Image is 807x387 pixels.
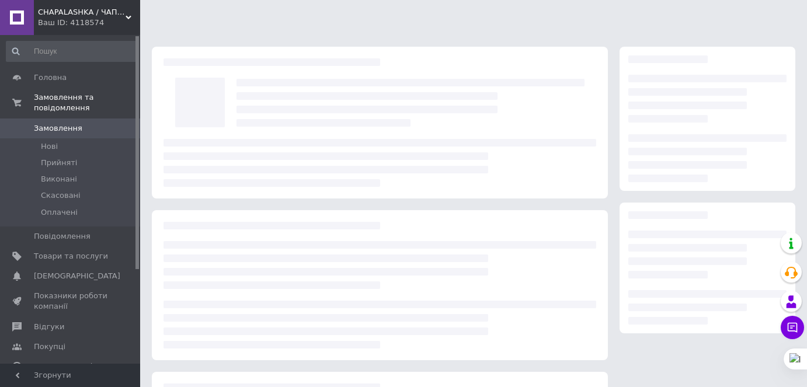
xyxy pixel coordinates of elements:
span: Оплачені [41,207,78,218]
span: Головна [34,72,67,83]
button: Чат з покупцем [781,316,804,339]
span: Нові [41,141,58,152]
span: CHAPALASHKA / ЧАПАЛАШКА - магазин актуальних речей [38,7,126,18]
span: Повідомлення [34,231,91,242]
span: Прийняті [41,158,77,168]
span: Виконані [41,174,77,184]
span: Товари та послуги [34,251,108,262]
span: Замовлення [34,123,82,134]
span: [DEMOGRAPHIC_DATA] [34,271,120,281]
span: Відгуки [34,322,64,332]
span: Покупці [34,341,65,352]
span: Скасовані [41,190,81,201]
span: Замовлення та повідомлення [34,92,140,113]
span: Показники роботи компанії [34,291,108,312]
div: Ваш ID: 4118574 [38,18,140,28]
span: Каталог ProSale [34,361,97,372]
input: Пошук [6,41,138,62]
